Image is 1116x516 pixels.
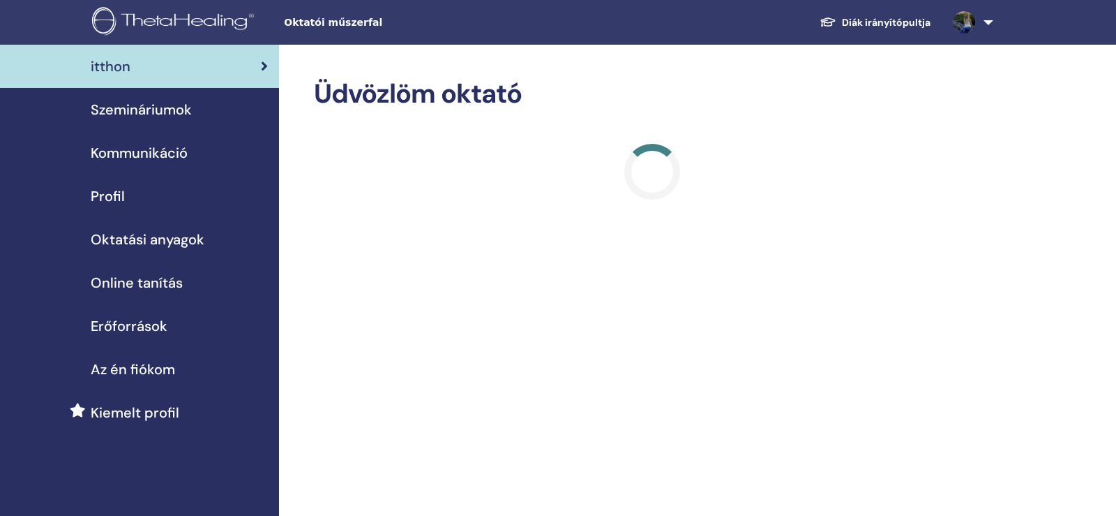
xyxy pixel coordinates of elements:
a: Diák irányítópultja [808,10,942,36]
img: graduation-cap-white.svg [820,16,836,28]
span: Kiemelt profil [91,402,179,423]
span: Online tanítás [91,272,183,293]
span: Erőforrások [91,316,167,337]
span: itthon [91,56,130,77]
span: Oktatói műszerfal [284,15,493,30]
span: Szemináriumok [91,99,192,120]
img: default.jpg [953,11,975,34]
span: Az én fiókom [91,359,175,380]
h2: Üdvözlöm oktató [314,78,990,110]
img: logo.png [92,7,259,38]
span: Kommunikáció [91,142,188,163]
span: Profil [91,186,125,207]
span: Oktatási anyagok [91,229,204,250]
